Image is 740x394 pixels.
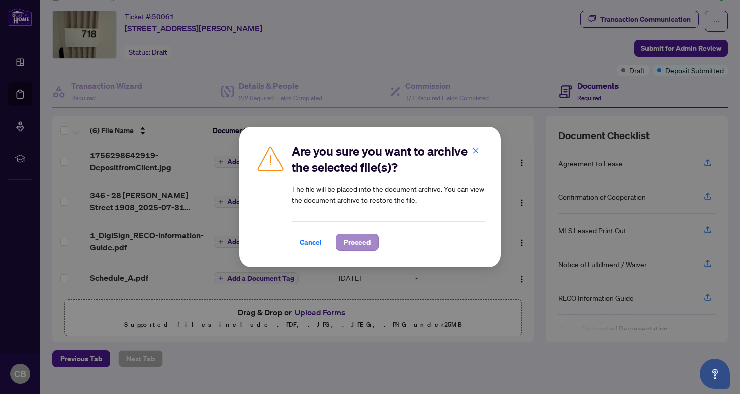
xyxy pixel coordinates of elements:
[300,234,322,250] span: Cancel
[255,143,286,173] img: Caution Icon
[292,183,485,205] article: The file will be placed into the document archive. You can view the document archive to restore t...
[344,234,371,250] span: Proceed
[472,147,479,154] span: close
[700,359,730,389] button: Open asap
[336,234,379,251] button: Proceed
[292,143,485,175] h2: Are you sure you want to archive the selected file(s)?
[292,234,330,251] button: Cancel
